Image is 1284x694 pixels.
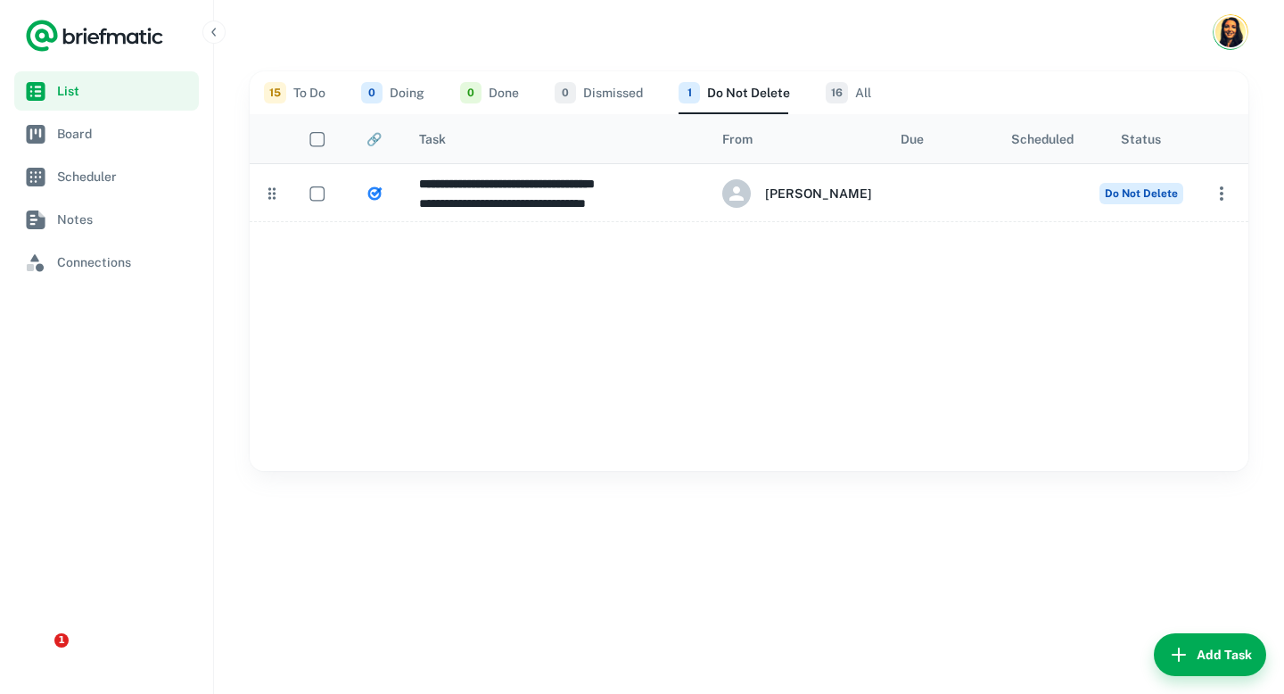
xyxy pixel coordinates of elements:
[14,71,199,111] a: List
[1121,132,1161,146] div: Status
[901,132,924,146] div: Due
[361,82,383,103] span: 0
[460,82,481,103] span: 0
[679,82,700,103] span: 1
[14,243,199,282] a: Connections
[1099,183,1183,204] span: Do Not Delete
[460,71,519,114] button: Done
[826,71,871,114] button: All
[57,210,192,229] span: Notes
[765,184,872,203] h6: [PERSON_NAME]
[1215,17,1246,47] img: Shawna Siejak
[1213,14,1248,50] button: Account button
[264,82,286,103] span: 15
[555,71,643,114] button: Dismissed
[1154,633,1266,676] button: Add Task
[366,132,382,146] div: 🔗
[14,114,199,153] a: Board
[57,124,192,144] span: Board
[1011,132,1074,146] div: Scheduled
[419,132,446,146] div: Task
[14,157,199,196] a: Scheduler
[679,71,790,114] button: Do Not Delete
[18,633,61,676] iframe: Intercom live chat
[57,81,192,101] span: List
[722,132,753,146] div: From
[722,179,872,208] div: Shawna Siejak
[826,82,848,103] span: 16
[54,633,69,648] span: 1
[361,71,424,114] button: Doing
[14,200,199,239] a: Notes
[555,82,576,103] span: 0
[13,471,370,628] iframe: Intercom notifications message
[57,252,192,272] span: Connections
[264,71,325,114] button: To Do
[57,167,192,186] span: Scheduler
[25,18,164,54] a: Logo
[366,186,383,202] img: https://app.briefmatic.com/assets/tasktypes/vnd.google-apps.tasks.png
